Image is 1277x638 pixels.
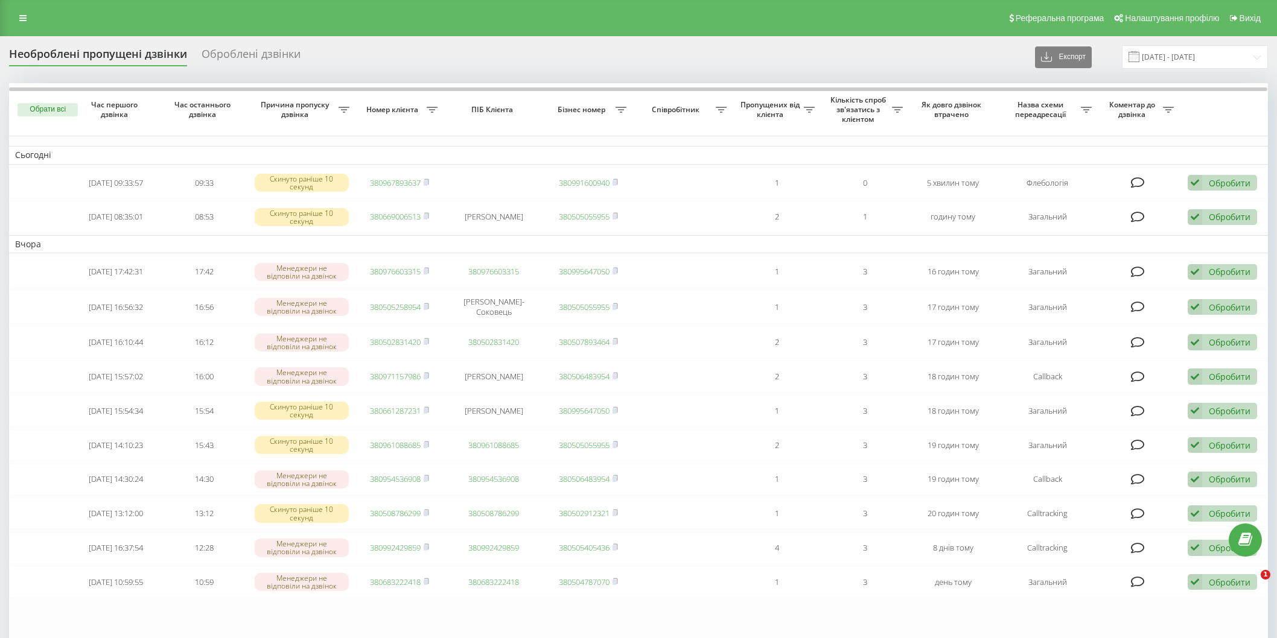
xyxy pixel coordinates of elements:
[733,497,821,529] td: 1
[254,100,338,119] span: Причина пропуску дзвінка
[468,266,519,277] a: 380976603315
[1209,177,1250,189] div: Обробити
[821,395,909,427] td: 3
[255,174,349,192] div: Скинуто раніше 10 секунд
[160,463,248,495] td: 14:30
[733,167,821,199] td: 1
[909,167,997,199] td: 5 хвилин тому
[160,201,248,233] td: 08:53
[9,48,187,66] div: Необроблені пропущені дзвінки
[255,298,349,316] div: Менеджери не відповіли на дзвінок
[370,440,421,450] a: 380961088685
[997,256,1098,288] td: Загальний
[909,566,997,598] td: день тому
[72,290,160,324] td: [DATE] 16:56:32
[202,48,301,66] div: Оброблені дзвінки
[733,429,821,461] td: 2
[444,361,544,393] td: [PERSON_NAME]
[160,361,248,393] td: 16:00
[821,361,909,393] td: 3
[468,473,519,484] a: 380954536908
[361,105,427,115] span: Номер клієнта
[733,566,821,598] td: 1
[559,473,610,484] a: 380506483954
[370,211,421,222] a: 380669006513
[160,429,248,461] td: 15:43
[370,302,421,312] a: 380505258954
[72,532,160,564] td: [DATE] 16:37:54
[1104,100,1163,119] span: Коментар до дзвінка
[72,361,160,393] td: [DATE] 15:57:02
[9,235,1268,253] td: Вчора
[370,473,421,484] a: 380954536908
[72,256,160,288] td: [DATE] 17:42:31
[255,402,349,420] div: Скинуто раніше 10 секунд
[1003,100,1081,119] span: Назва схеми переадресації
[468,336,519,347] a: 380502831420
[370,405,421,416] a: 380661287231
[997,463,1098,495] td: Callback
[160,290,248,324] td: 16:56
[909,326,997,358] td: 17 годин тому
[1209,266,1250,277] div: Обробити
[559,405,610,416] a: 380995647050
[1209,508,1250,519] div: Обробити
[255,470,349,488] div: Менеджери не відповіли на дзвінок
[997,326,1098,358] td: Загальний
[370,371,421,382] a: 380971157986
[909,256,997,288] td: 16 годин тому
[72,201,160,233] td: [DATE] 08:35:01
[997,429,1098,461] td: Загальний
[1236,570,1265,599] iframe: Intercom live chat
[997,497,1098,529] td: Calltracking
[370,508,421,519] a: 380508786299
[1125,13,1219,23] span: Налаштування профілю
[1209,440,1250,451] div: Обробити
[72,167,160,199] td: [DATE] 09:33:57
[1209,576,1250,588] div: Обробити
[997,290,1098,324] td: Загальний
[170,100,238,119] span: Час останнього дзвінка
[909,361,997,393] td: 18 годин тому
[255,504,349,522] div: Скинуто раніше 10 секунд
[997,566,1098,598] td: Загальний
[72,395,160,427] td: [DATE] 15:54:34
[255,333,349,352] div: Менеджери не відповіли на дзвінок
[160,395,248,427] td: 15:54
[909,395,997,427] td: 18 годин тому
[72,429,160,461] td: [DATE] 14:10:23
[370,266,421,277] a: 380976603315
[444,395,544,427] td: [PERSON_NAME]
[255,539,349,557] div: Менеджери не відповіли на дзвінок
[559,302,610,312] a: 380505055955
[1209,405,1250,417] div: Обробити
[997,167,1098,199] td: Флебологія
[909,497,997,529] td: 20 годин тому
[821,463,909,495] td: 3
[821,566,909,598] td: 3
[160,256,248,288] td: 17:42
[821,326,909,358] td: 3
[559,266,610,277] a: 380995647050
[821,532,909,564] td: 3
[559,440,610,450] a: 380505055955
[559,371,610,382] a: 380506483954
[468,508,519,519] a: 380508786299
[559,211,610,222] a: 380505055955
[997,395,1098,427] td: Загальний
[18,103,78,116] button: Обрати всі
[255,573,349,591] div: Менеджери не відповіли на дзвінок
[9,146,1268,164] td: Сьогодні
[821,429,909,461] td: 3
[444,201,544,233] td: [PERSON_NAME]
[1209,302,1250,313] div: Обробити
[255,367,349,385] div: Менеджери не відповіли на дзвінок
[909,463,997,495] td: 19 годин тому
[919,100,987,119] span: Як довго дзвінок втрачено
[733,395,821,427] td: 1
[997,361,1098,393] td: Callback
[370,177,421,188] a: 380967893637
[997,532,1098,564] td: Calltracking
[733,290,821,324] td: 1
[821,290,909,324] td: 3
